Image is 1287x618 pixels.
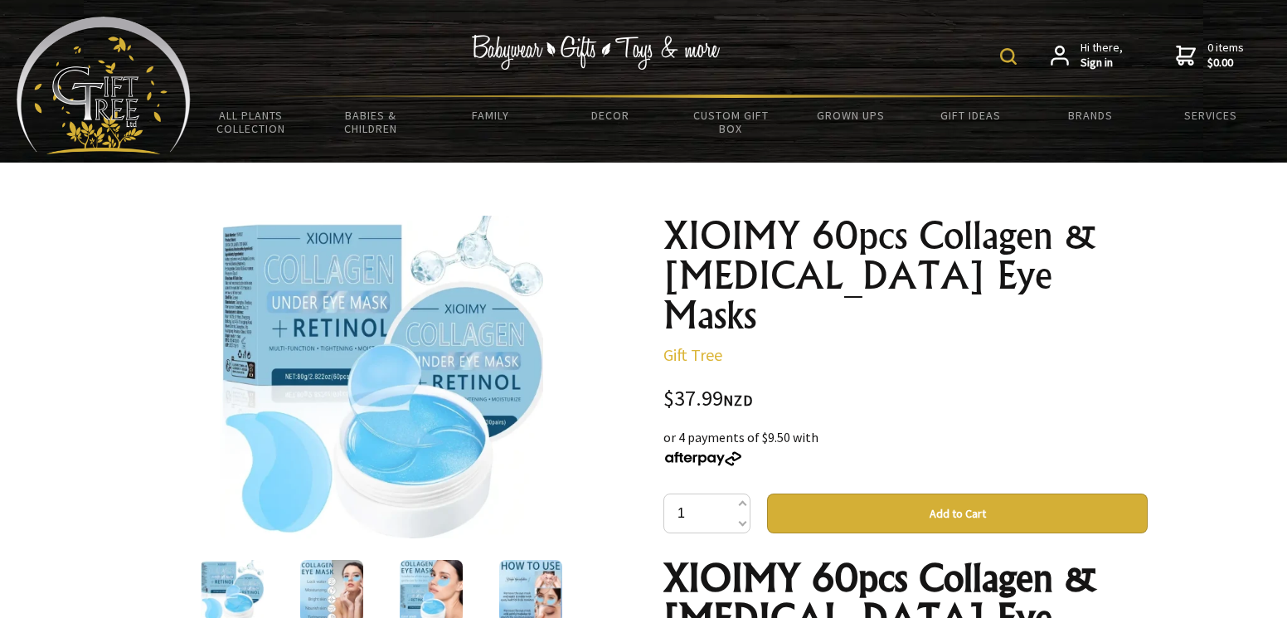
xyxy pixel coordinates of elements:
[663,344,722,365] a: Gift Tree
[1176,41,1244,70] a: 0 items$0.00
[191,98,311,146] a: All Plants Collection
[663,216,1148,335] h1: XIOIMY 60pcs Collagen & [MEDICAL_DATA] Eye Masks
[1000,48,1017,65] img: product search
[790,98,911,133] a: Grown Ups
[1207,56,1244,71] strong: $0.00
[17,17,191,154] img: Babyware - Gifts - Toys and more...
[663,427,1148,467] div: or 4 payments of $9.50 with
[663,451,743,466] img: Afterpay
[663,388,1148,411] div: $37.99
[1207,40,1244,70] span: 0 items
[1051,41,1123,70] a: Hi there,Sign in
[1150,98,1270,133] a: Services
[767,494,1148,533] button: Add to Cart
[911,98,1031,133] a: Gift Ideas
[551,98,671,133] a: Decor
[471,35,720,70] img: Babywear - Gifts - Toys & more
[723,391,753,410] span: NZD
[1081,56,1123,71] strong: Sign in
[430,98,551,133] a: Family
[1031,98,1151,133] a: Brands
[671,98,791,146] a: Custom Gift Box
[220,216,542,538] img: XIOIMY 60pcs Collagen & Retinol Eye Masks
[311,98,431,146] a: Babies & Children
[1081,41,1123,70] span: Hi there,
